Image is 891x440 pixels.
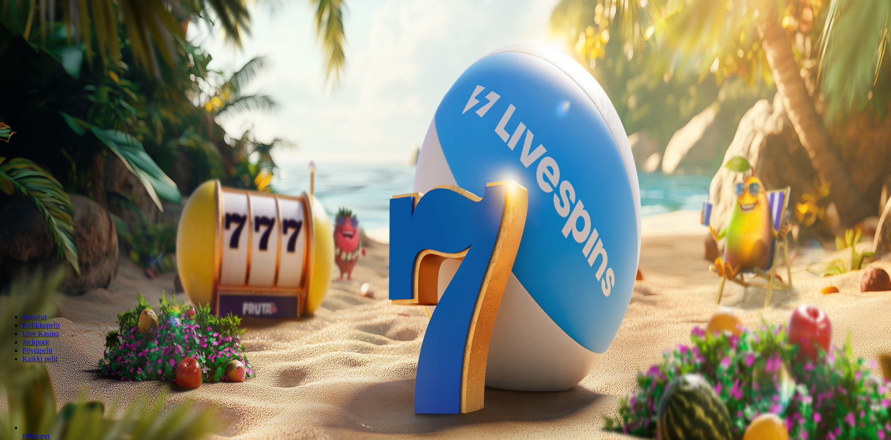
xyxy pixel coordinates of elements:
[22,355,58,363] a: Kaikki pelit
[22,321,60,329] a: Kolikkopelit
[4,297,887,363] nav: Lobby
[22,346,53,354] a: Pöytäpelit
[22,432,50,440] a: Book of Dead
[22,432,50,440] span: Pelaa nyt
[22,330,59,338] a: Live Kasino
[22,313,47,321] a: Suositut
[4,297,887,380] header: Lobby
[22,338,49,346] a: Jackpotit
